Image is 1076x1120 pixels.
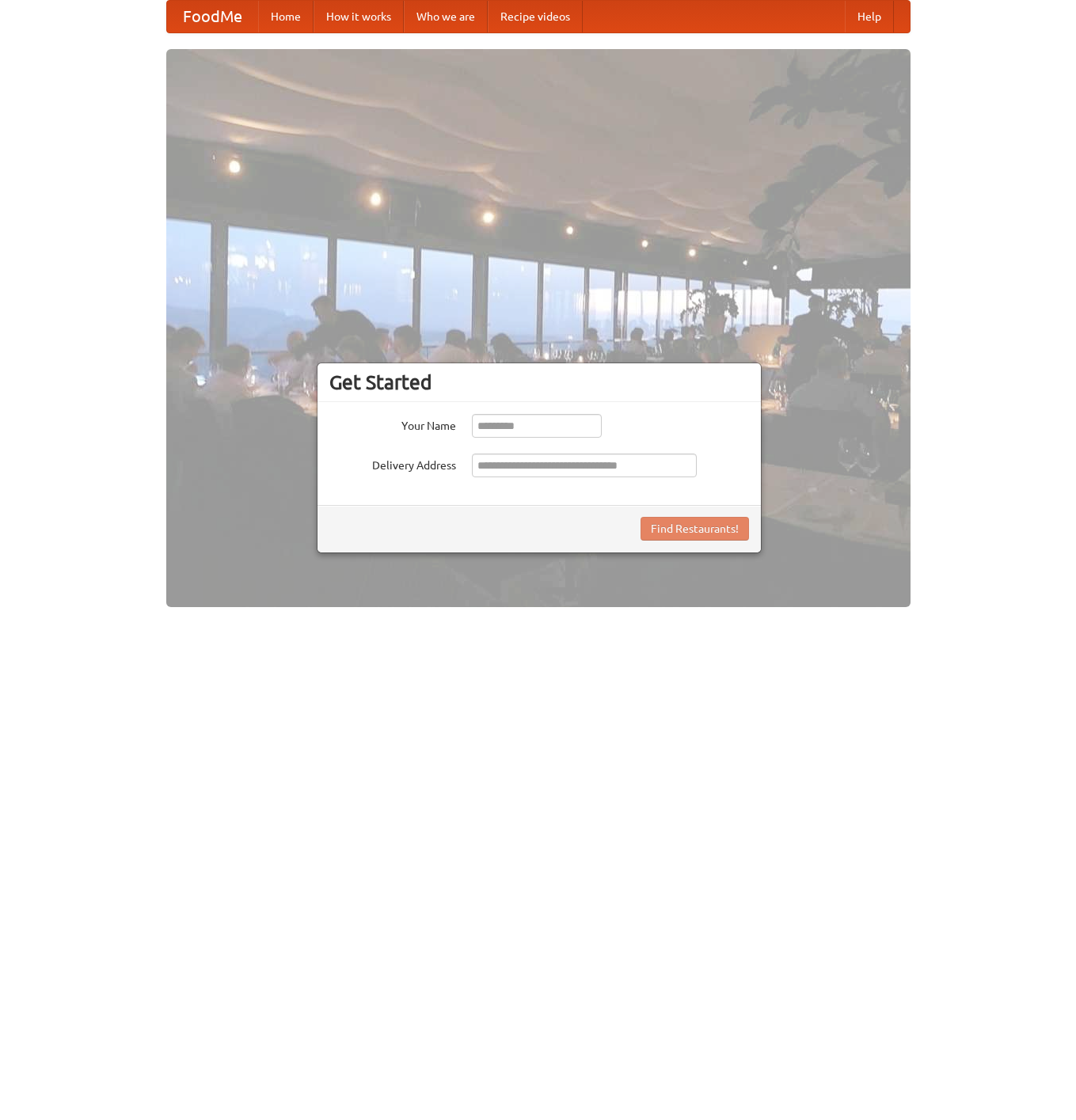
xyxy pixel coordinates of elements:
[314,1,404,32] a: How it works
[404,1,488,32] a: Who we are
[329,414,456,434] label: Your Name
[329,370,749,394] h3: Get Started
[488,1,583,32] a: Recipe videos
[641,517,749,541] button: Find Restaurants!
[258,1,314,32] a: Home
[329,454,456,473] label: Delivery Address
[845,1,894,32] a: Help
[167,1,258,32] a: FoodMe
